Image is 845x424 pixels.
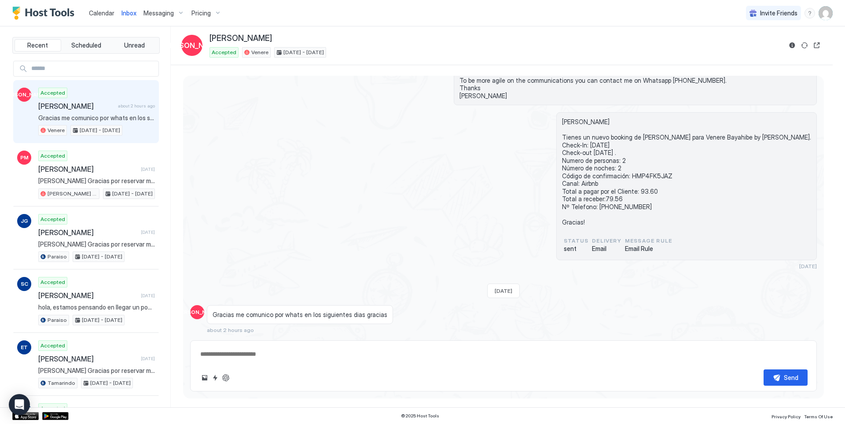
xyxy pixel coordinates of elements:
[40,278,65,286] span: Accepted
[40,215,65,223] span: Accepted
[38,177,155,185] span: [PERSON_NAME] Gracias por reservar mi apartamento, estoy encantada de teneros por aquí. Te estaré...
[592,245,621,253] span: Email
[20,154,29,162] span: PM
[80,126,120,134] span: [DATE] - [DATE]
[90,379,131,387] span: [DATE] - [DATE]
[141,166,155,172] span: [DATE]
[812,40,822,51] button: Open reservation
[38,165,137,173] span: [PERSON_NAME]
[121,8,136,18] a: Inbox
[21,343,28,351] span: ET
[111,39,158,52] button: Unread
[48,126,65,134] span: Venere
[199,372,210,383] button: Upload image
[124,41,145,49] span: Unread
[112,190,153,198] span: [DATE] - [DATE]
[564,245,588,253] span: sent
[12,37,160,54] div: tab-group
[9,394,30,415] div: Open Intercom Messenger
[12,412,39,420] a: App Store
[42,412,69,420] a: Google Play Store
[12,7,78,20] a: Host Tools Logo
[562,118,811,226] span: [PERSON_NAME] Tienes un nuevo booking de [PERSON_NAME] para Venere Bayahibe by [PERSON_NAME]. Che...
[21,217,28,225] span: JG
[805,8,815,18] div: menu
[625,245,672,253] span: Email Rule
[212,48,236,56] span: Accepted
[38,303,155,311] span: hola, estamos pensando en llegar un poco antes, entre las 2 y las 3 de la tarde, espero que no se...
[82,253,122,261] span: [DATE] - [DATE]
[40,342,65,350] span: Accepted
[495,288,512,294] span: [DATE]
[784,373,798,382] div: Send
[799,40,810,51] button: Sync reservation
[40,89,65,97] span: Accepted
[220,372,231,383] button: ChatGPT Auto Reply
[804,414,833,419] span: Terms Of Use
[760,9,797,17] span: Invite Friends
[804,411,833,420] a: Terms Of Use
[207,327,254,333] span: about 2 hours ago
[118,103,155,109] span: about 2 hours ago
[28,61,158,76] input: Input Field
[121,9,136,17] span: Inbox
[625,237,672,245] span: Message Rule
[48,190,97,198] span: [PERSON_NAME] By [PERSON_NAME]
[251,48,268,56] span: Venere
[283,48,324,56] span: [DATE] - [DATE]
[819,6,833,20] div: User profile
[27,41,48,49] span: Recent
[82,316,122,324] span: [DATE] - [DATE]
[163,40,221,51] span: [PERSON_NAME]
[89,8,114,18] a: Calendar
[38,367,155,375] span: [PERSON_NAME] Gracias por reservar mi apartamento, estoy encantada de teneros por aquí. Te estaré...
[210,372,220,383] button: Quick reply
[15,39,61,52] button: Recent
[592,237,621,245] span: Delivery
[787,40,797,51] button: Reservation information
[38,114,155,122] span: Gracias me comunico por whats en los siguientes dias gracias
[141,293,155,299] span: [DATE]
[38,240,155,248] span: [PERSON_NAME] Gracias por reservar mi apartamento, estoy encantada de teneros por aquí. Te estaré...
[40,405,65,413] span: Accepted
[213,311,387,319] span: Gracias me comunico por whats en los siguientes dias gracias
[21,280,28,288] span: SC
[772,411,801,420] a: Privacy Policy
[38,102,114,111] span: [PERSON_NAME]
[564,237,588,245] span: status
[176,308,219,316] span: [PERSON_NAME]
[772,414,801,419] span: Privacy Policy
[38,291,137,300] span: [PERSON_NAME]
[799,263,817,269] span: [DATE]
[143,9,174,17] span: Messaging
[141,229,155,235] span: [DATE]
[141,356,155,361] span: [DATE]
[89,9,114,17] span: Calendar
[48,316,67,324] span: Paraiso
[48,253,67,261] span: Paraiso
[40,152,65,160] span: Accepted
[38,354,137,363] span: [PERSON_NAME]
[63,39,110,52] button: Scheduled
[191,9,211,17] span: Pricing
[209,33,272,44] span: [PERSON_NAME]
[48,379,75,387] span: Tamarindo
[401,413,439,419] span: © 2025 Host Tools
[3,91,46,99] span: [PERSON_NAME]
[71,41,101,49] span: Scheduled
[38,228,137,237] span: [PERSON_NAME]
[764,369,808,386] button: Send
